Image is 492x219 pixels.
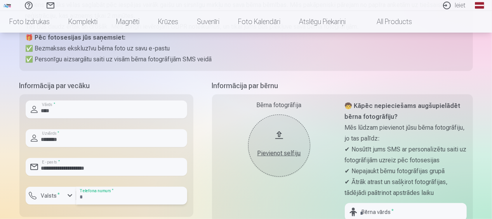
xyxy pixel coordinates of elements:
[345,144,467,166] p: ✔ Nosūtīt jums SMS ar personalizētu saiti uz fotogrāfijām uzreiz pēc fotosesijas
[26,34,126,41] strong: 🎁 Pēc fotosesijas jūs saņemsiet:
[256,149,303,158] div: Pievienot selfiju
[188,11,229,33] a: Suvenīri
[26,54,467,65] p: ✅ Personīgu aizsargātu saiti uz visām bērna fotogrāfijām SMS veidā
[218,101,340,110] div: Bērna fotogrāfija
[345,102,461,120] strong: 🧒 Kāpēc nepieciešams augšupielādēt bērna fotogrāfiju?
[248,115,310,177] button: Pievienot selfiju
[355,11,421,33] a: All products
[19,80,193,91] h5: Informācija par vecāku
[345,122,467,144] p: Mēs lūdzam pievienot jūsu bērna fotogrāfiju, jo tas palīdz:
[38,192,63,200] label: Valsts
[229,11,290,33] a: Foto kalendāri
[290,11,355,33] a: Atslēgu piekariņi
[345,177,467,198] p: ✔ Ātrāk atrast un sašķirot fotogrāfijas, tādējādi paātrinot apstrādes laiku
[26,187,76,205] button: Valsts*
[3,3,12,8] img: /fa1
[59,11,107,33] a: Komplekti
[107,11,149,33] a: Magnēti
[345,166,467,177] p: ✔ Nepajaukt bērnu fotogrāfijas grupā
[149,11,188,33] a: Krūzes
[26,43,467,54] p: ✅ Bezmaksas ekskluzīvu bērna foto uz savu e-pastu
[212,80,473,91] h5: Informācija par bērnu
